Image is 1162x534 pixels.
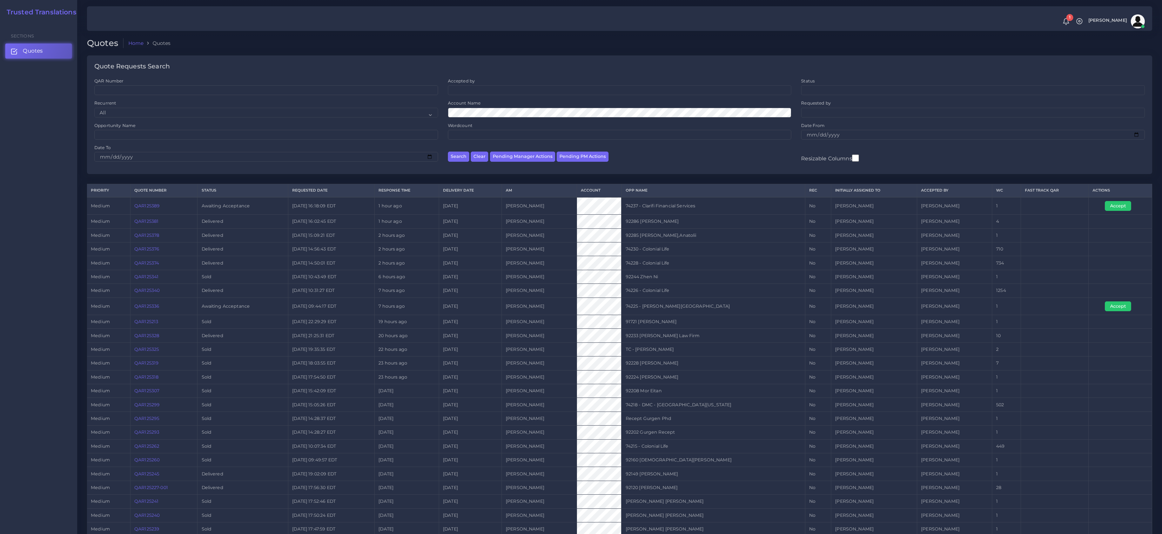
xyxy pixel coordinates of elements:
[439,215,502,228] td: [DATE]
[471,152,488,162] button: Clear
[502,453,577,467] td: [PERSON_NAME]
[992,370,1021,384] td: 1
[502,342,577,356] td: [PERSON_NAME]
[831,184,917,197] th: Initially Assigned to
[502,467,577,481] td: [PERSON_NAME]
[91,402,110,407] span: medium
[502,481,577,494] td: [PERSON_NAME]
[375,256,439,270] td: 2 hours ago
[197,284,288,298] td: Delivered
[197,298,288,315] td: Awaiting Acceptance
[375,197,439,215] td: 1 hour ago
[622,270,805,283] td: 92244 Zhen Ni
[992,197,1021,215] td: 1
[622,184,805,197] th: Opp Name
[439,384,502,398] td: [DATE]
[805,412,831,425] td: No
[917,215,992,228] td: [PERSON_NAME]
[91,457,110,462] span: medium
[439,242,502,256] td: [DATE]
[197,342,288,356] td: Sold
[502,329,577,342] td: [PERSON_NAME]
[805,284,831,298] td: No
[143,40,170,47] li: Quotes
[375,342,439,356] td: 22 hours ago
[992,228,1021,242] td: 1
[439,342,502,356] td: [DATE]
[992,184,1021,197] th: WC
[805,315,831,329] td: No
[831,256,917,270] td: [PERSON_NAME]
[801,122,825,128] label: Date From
[801,78,815,84] label: Status
[992,342,1021,356] td: 2
[197,481,288,494] td: Delivered
[992,356,1021,370] td: 7
[134,485,168,490] a: QAR125227-001
[831,270,917,283] td: [PERSON_NAME]
[490,152,555,162] button: Pending Manager Actions
[917,298,992,315] td: [PERSON_NAME]
[622,481,805,494] td: 92120 [PERSON_NAME]
[622,242,805,256] td: 74230 - Colonial Life
[831,329,917,342] td: [PERSON_NAME]
[622,342,805,356] td: TC - [PERSON_NAME]
[831,384,917,398] td: [PERSON_NAME]
[197,228,288,242] td: Delivered
[134,360,159,366] a: QAR125319
[288,197,375,215] td: [DATE] 16:18:09 EDT
[805,342,831,356] td: No
[502,184,577,197] th: AM
[1021,184,1088,197] th: Fast Track QAR
[992,242,1021,256] td: 710
[288,329,375,342] td: [DATE] 21:25:31 EDT
[375,215,439,228] td: 1 hour ago
[439,256,502,270] td: [DATE]
[852,154,859,162] input: Resizable Columns
[91,203,110,208] span: medium
[439,329,502,342] td: [DATE]
[992,453,1021,467] td: 1
[288,256,375,270] td: [DATE] 14:50:01 EDT
[917,242,992,256] td: [PERSON_NAME]
[805,270,831,283] td: No
[448,100,481,106] label: Account Name
[831,228,917,242] td: [PERSON_NAME]
[94,100,116,106] label: Recurrent
[288,356,375,370] td: [DATE] 18:03:55 EDT
[91,416,110,421] span: medium
[805,426,831,439] td: No
[502,284,577,298] td: [PERSON_NAME]
[831,242,917,256] td: [PERSON_NAME]
[197,315,288,329] td: Sold
[502,197,577,215] td: [PERSON_NAME]
[502,315,577,329] td: [PERSON_NAME]
[1088,18,1127,23] span: [PERSON_NAME]
[805,439,831,453] td: No
[917,370,992,384] td: [PERSON_NAME]
[622,384,805,398] td: 92208 Mor Eitan
[439,197,502,215] td: [DATE]
[288,242,375,256] td: [DATE] 14:56:43 EDT
[439,481,502,494] td: [DATE]
[805,481,831,494] td: No
[87,184,130,197] th: Priority
[91,274,110,279] span: medium
[992,298,1021,315] td: 1
[992,467,1021,481] td: 1
[439,270,502,283] td: [DATE]
[831,439,917,453] td: [PERSON_NAME]
[831,370,917,384] td: [PERSON_NAME]
[831,197,917,215] td: [PERSON_NAME]
[917,342,992,356] td: [PERSON_NAME]
[134,526,159,532] a: QAR125239
[622,256,805,270] td: 74228 - Colonial Life
[94,122,135,128] label: Opportunity Name
[502,412,577,425] td: [PERSON_NAME]
[91,360,110,366] span: medium
[197,426,288,439] td: Sold
[288,467,375,481] td: [DATE] 19:02:09 EDT
[197,242,288,256] td: Delivered
[288,398,375,412] td: [DATE] 15:05:26 EDT
[831,356,917,370] td: [PERSON_NAME]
